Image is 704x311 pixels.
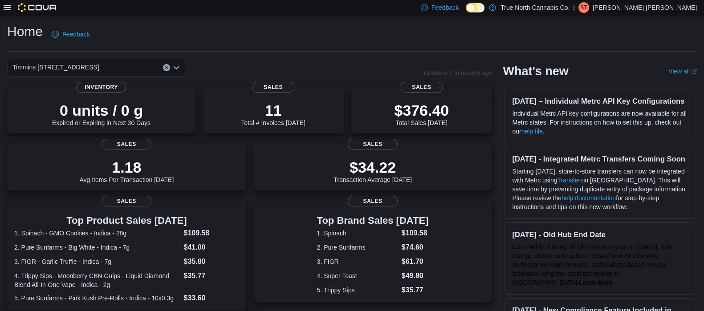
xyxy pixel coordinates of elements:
span: Feedback [431,3,459,12]
dt: 3. FIGR - Garlic Truffle - Indica - 7g [14,257,180,266]
p: $376.40 [394,101,449,119]
svg: External link [692,69,697,74]
h3: Top Product Sales [DATE] [14,215,239,226]
div: Total Sales [DATE] [394,101,449,126]
p: $34.22 [334,158,412,176]
dd: $35.77 [402,285,429,295]
div: Expired or Expiring in Next 30 Days [52,101,151,126]
dd: $35.77 [183,271,239,281]
a: help documentation [562,194,616,202]
dt: 5. Trippy Sips [317,286,398,295]
span: Sales [252,82,294,93]
dt: 4. Super Toast [317,271,398,280]
h2: What's new [503,64,568,78]
a: help file [521,128,543,135]
a: View allExternal link [668,68,697,75]
div: Avg Items Per Transaction [DATE] [79,158,174,183]
button: Clear input [163,64,170,71]
span: Timmins [STREET_ADDRESS] [12,62,99,73]
div: Transaction Average [DATE] [334,158,412,183]
p: Updated 1 minute(s) ago [423,69,492,77]
dt: 3. FIGR [317,257,398,266]
span: Inventory [76,82,126,93]
dd: $109.58 [402,228,429,238]
span: Feedback [62,30,90,39]
dt: 4. Trippy Sips - Moonberry CBN Gulps - Liquid Diamond Blend All-In-One Vape - Indica - 2g [14,271,180,289]
dd: $35.80 [183,256,239,267]
button: Open list of options [173,64,180,71]
dd: $41.00 [183,242,239,253]
a: Transfers [557,177,583,184]
p: [PERSON_NAME] [PERSON_NAME] [593,2,697,13]
p: Starting [DATE], store-to-store transfers can now be integrated with Metrc using in [GEOGRAPHIC_D... [512,167,688,211]
dd: $49.80 [402,271,429,281]
p: | [573,2,575,13]
dt: 1. Spinach - GMO Cookies - Indica - 28g [14,229,180,238]
span: Sales [400,82,443,93]
img: Cova [18,3,57,12]
p: True North Cannabis Co. [501,2,570,13]
dd: $74.60 [402,242,429,253]
span: Cova will be turning off Old Hub next year on [DATE]. This change allows us to quickly release ne... [512,243,672,286]
dt: 5. Pure Sunfarms - Pink Kush Pre-Rolls - Indica - 10x0.3g [14,294,180,303]
dd: $33.60 [183,293,239,303]
p: Individual Metrc API key configurations are now available for all Metrc states. For instructions ... [512,109,688,136]
span: Sales [348,139,398,149]
dt: 1. Spinach [317,229,398,238]
h3: [DATE] - Integrated Metrc Transfers Coming Soon [512,154,688,163]
dd: $109.58 [183,228,239,238]
dt: 2. Pure Sunfarms [317,243,398,252]
p: 1.18 [79,158,174,176]
p: 0 units / 0 g [52,101,151,119]
h3: Top Brand Sales [DATE] [317,215,429,226]
dt: 2. Pure Sunfarms - Big White - Indica - 7g [14,243,180,252]
span: ST [580,2,587,13]
h1: Home [7,23,43,40]
span: Sales [102,196,151,206]
h3: [DATE] – Individual Metrc API Key Configurations [512,97,688,105]
span: Sales [102,139,151,149]
dd: $61.70 [402,256,429,267]
a: Feedback [48,25,93,43]
div: Total # Invoices [DATE] [241,101,305,126]
input: Dark Mode [466,3,484,12]
p: 11 [241,101,305,119]
div: Sarah Timmins Craig [578,2,589,13]
span: Sales [348,196,398,206]
h3: [DATE] - Old Hub End Date [512,230,688,239]
a: Learn More [579,279,612,286]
